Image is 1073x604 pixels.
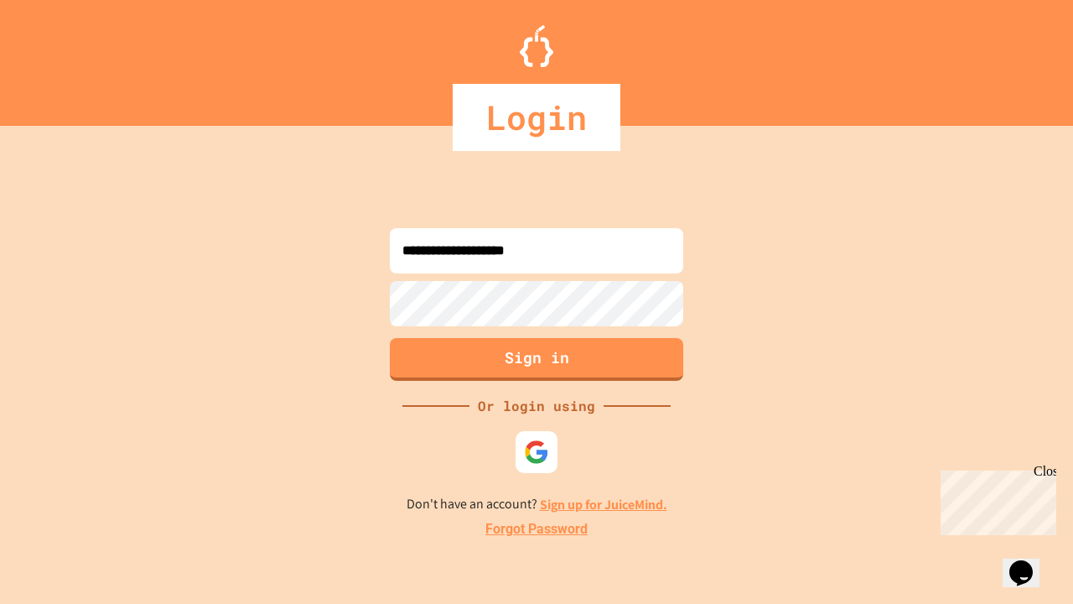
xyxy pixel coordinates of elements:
button: Sign in [390,338,683,381]
a: Forgot Password [485,519,588,539]
img: Logo.svg [520,25,553,67]
img: google-icon.svg [524,440,549,465]
div: Login [453,84,620,151]
a: Sign up for JuiceMind. [540,496,667,513]
iframe: chat widget [1003,537,1056,587]
iframe: chat widget [934,464,1056,535]
p: Don't have an account? [407,494,667,515]
div: Chat with us now!Close [7,7,116,107]
div: Or login using [469,396,604,416]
